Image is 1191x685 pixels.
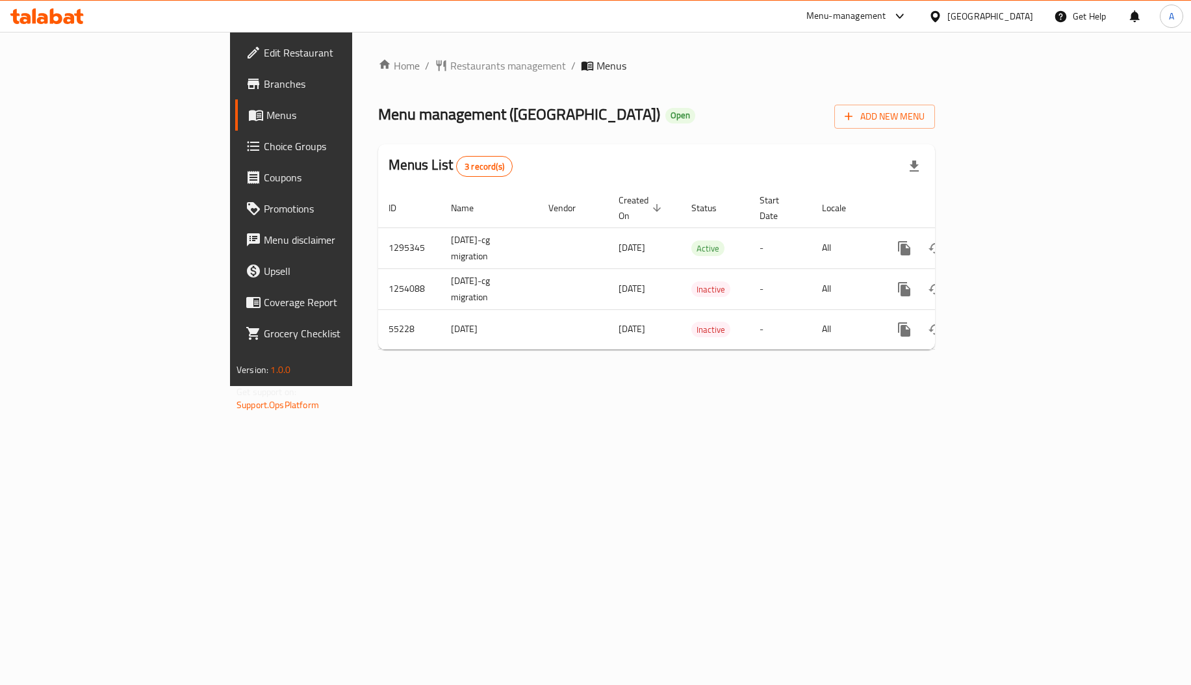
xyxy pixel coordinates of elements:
button: Change Status [920,314,951,345]
span: A [1169,9,1174,23]
span: Grocery Checklist [264,326,418,341]
span: Upsell [264,263,418,279]
a: Support.OpsPlatform [237,396,319,413]
span: Menus [266,107,418,123]
span: 3 record(s) [457,161,512,173]
span: Vendor [548,200,593,216]
span: Version: [237,361,268,378]
a: Grocery Checklist [235,318,429,349]
div: Inactive [691,281,730,297]
span: Promotions [264,201,418,216]
a: Promotions [235,193,429,224]
button: Change Status [920,274,951,305]
a: Upsell [235,255,429,287]
span: Status [691,200,734,216]
button: more [889,274,920,305]
span: 1.0.0 [270,361,290,378]
span: [DATE] [619,239,645,256]
span: Branches [264,76,418,92]
span: Menu management ( [GEOGRAPHIC_DATA] ) [378,99,660,129]
li: / [571,58,576,73]
span: Menu disclaimer [264,232,418,248]
div: Menu-management [806,8,886,24]
span: Coverage Report [264,294,418,310]
button: Change Status [920,233,951,264]
span: Start Date [760,192,796,224]
span: [DATE] [619,320,645,337]
span: Active [691,241,724,256]
a: Restaurants management [435,58,566,73]
span: ID [389,200,413,216]
div: Active [691,240,724,256]
td: [DATE]-cg migration [441,268,538,309]
span: Add New Menu [845,109,925,125]
h2: Menus List [389,155,513,177]
div: Total records count [456,156,513,177]
span: Open [665,110,695,121]
a: Edit Restaurant [235,37,429,68]
span: Menus [596,58,626,73]
span: Locale [822,200,863,216]
td: - [749,309,812,349]
th: Actions [878,188,1024,228]
td: - [749,268,812,309]
span: Created On [619,192,665,224]
a: Coverage Report [235,287,429,318]
td: - [749,227,812,268]
span: Inactive [691,322,730,337]
span: Get support on: [237,383,296,400]
a: Coupons [235,162,429,193]
span: Coupons [264,170,418,185]
div: Export file [899,151,930,182]
span: Inactive [691,282,730,297]
span: Name [451,200,491,216]
td: All [812,268,878,309]
span: Choice Groups [264,138,418,154]
span: [DATE] [619,280,645,297]
div: Open [665,108,695,123]
td: [DATE] [441,309,538,349]
span: Restaurants management [450,58,566,73]
td: [DATE]-cg migration [441,227,538,268]
button: Add New Menu [834,105,935,129]
a: Menu disclaimer [235,224,429,255]
button: more [889,314,920,345]
a: Branches [235,68,429,99]
table: enhanced table [378,188,1024,350]
a: Choice Groups [235,131,429,162]
td: All [812,227,878,268]
nav: breadcrumb [378,58,935,73]
span: Edit Restaurant [264,45,418,60]
td: All [812,309,878,349]
a: Menus [235,99,429,131]
div: [GEOGRAPHIC_DATA] [947,9,1033,23]
button: more [889,233,920,264]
